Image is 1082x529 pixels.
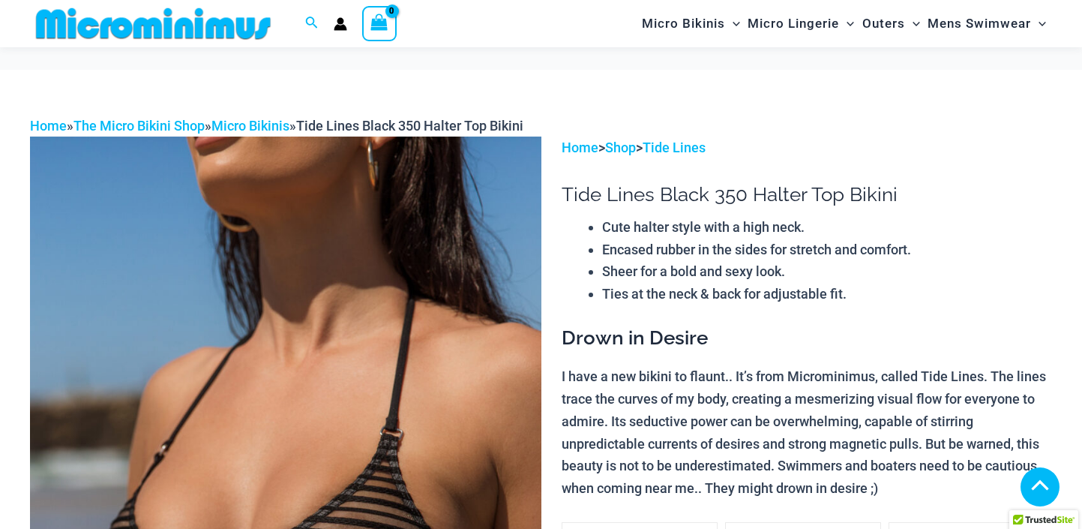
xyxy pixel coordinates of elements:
a: OutersMenu ToggleMenu Toggle [859,5,924,43]
a: Account icon link [334,17,347,31]
a: Micro Bikinis [211,118,289,134]
span: Mens Swimwear [928,5,1031,43]
a: Search icon link [305,14,319,33]
span: » » » [30,118,523,134]
span: Tide Lines Black 350 Halter Top Bikini [296,118,523,134]
a: Shop [605,140,636,155]
span: Micro Bikinis [642,5,725,43]
li: Encased rubber in the sides for stretch and comfort. [602,239,1052,261]
a: Home [562,140,598,155]
li: Sheer for a bold and sexy look. [602,260,1052,283]
h1: Tide Lines Black 350 Halter Top Bikini [562,183,1052,206]
p: > > [562,137,1052,159]
span: Menu Toggle [1031,5,1046,43]
li: Ties at the neck & back for adjustable fit. [602,283,1052,305]
nav: Site Navigation [636,2,1052,45]
span: Outers [862,5,905,43]
a: View Shopping Cart, empty [362,6,397,41]
a: Mens SwimwearMenu ToggleMenu Toggle [924,5,1050,43]
h3: Drown in Desire [562,326,1052,351]
a: Home [30,118,67,134]
a: Micro BikinisMenu ToggleMenu Toggle [638,5,744,43]
li: Cute halter style with a high neck. [602,216,1052,239]
a: Tide Lines [643,140,706,155]
span: Menu Toggle [725,5,740,43]
img: MM SHOP LOGO FLAT [30,7,277,41]
a: Micro LingerieMenu ToggleMenu Toggle [744,5,858,43]
span: Micro Lingerie [748,5,839,43]
p: I have a new bikini to flaunt.. It’s from Microminimus, called Tide Lines. The lines trace the cu... [562,365,1052,499]
span: Menu Toggle [839,5,854,43]
span: Menu Toggle [905,5,920,43]
a: The Micro Bikini Shop [73,118,205,134]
